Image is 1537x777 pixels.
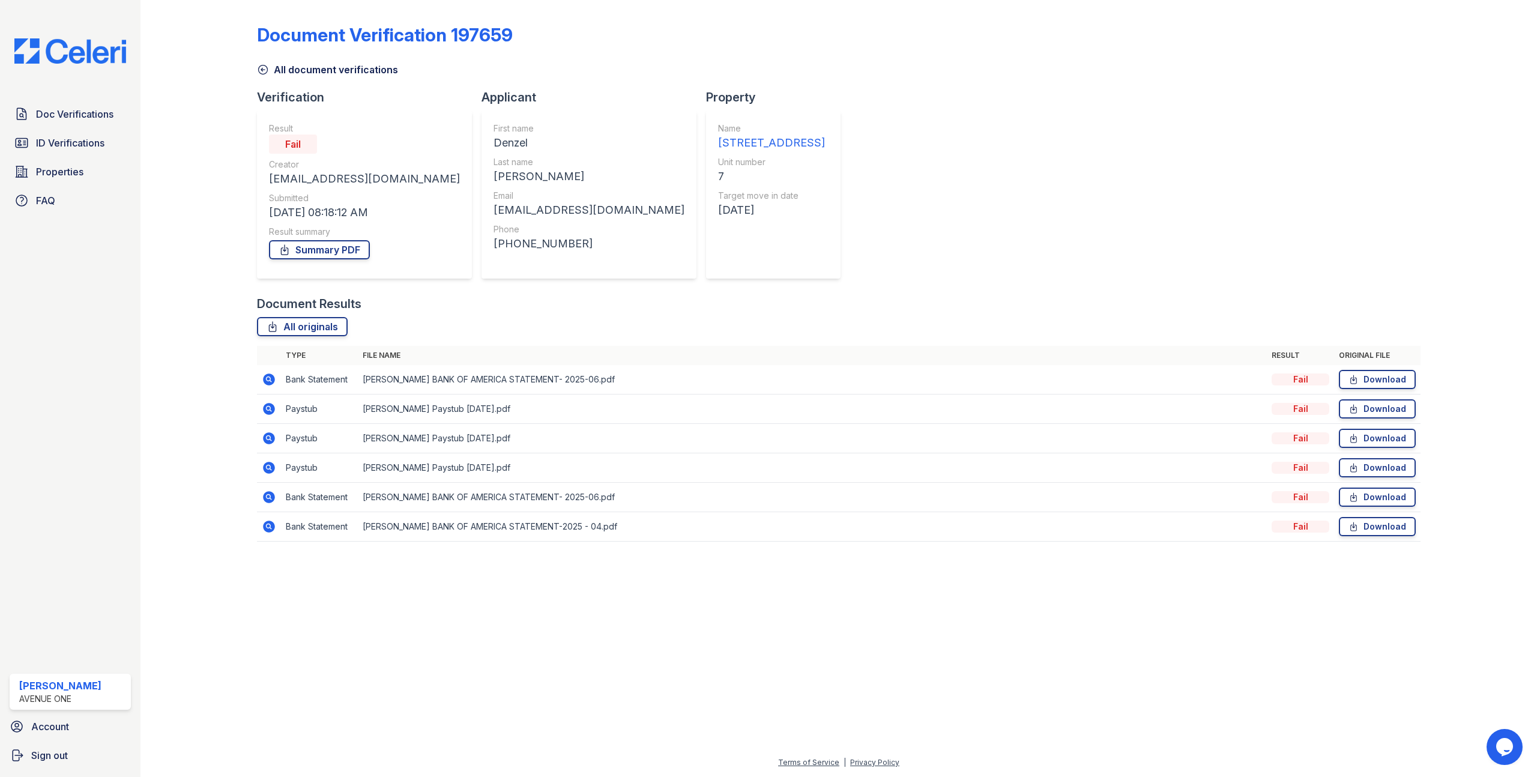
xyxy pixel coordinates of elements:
[281,346,358,365] th: Type
[269,135,317,154] div: Fail
[269,159,460,171] div: Creator
[1272,373,1329,385] div: Fail
[1334,346,1421,365] th: Original file
[19,693,101,705] div: Avenue One
[281,424,358,453] td: Paystub
[494,190,684,202] div: Email
[5,743,136,767] a: Sign out
[494,235,684,252] div: [PHONE_NUMBER]
[844,758,846,767] div: |
[718,122,825,151] a: Name [STREET_ADDRESS]
[494,135,684,151] div: Denzel
[281,365,358,395] td: Bank Statement
[10,102,131,126] a: Doc Verifications
[257,62,398,77] a: All document verifications
[358,395,1267,424] td: [PERSON_NAME] Paystub [DATE].pdf
[269,171,460,187] div: [EMAIL_ADDRESS][DOMAIN_NAME]
[257,89,482,106] div: Verification
[358,512,1267,542] td: [PERSON_NAME] BANK OF AMERICA STATEMENT-2025 - 04.pdf
[1272,521,1329,533] div: Fail
[5,715,136,739] a: Account
[358,365,1267,395] td: [PERSON_NAME] BANK OF AMERICA STATEMENT- 2025-06.pdf
[281,453,358,483] td: Paystub
[482,89,706,106] div: Applicant
[281,483,358,512] td: Bank Statement
[706,89,850,106] div: Property
[1339,399,1416,419] a: Download
[494,168,684,185] div: [PERSON_NAME]
[257,24,513,46] div: Document Verification 197659
[718,135,825,151] div: [STREET_ADDRESS]
[358,453,1267,483] td: [PERSON_NAME] Paystub [DATE].pdf
[5,38,136,64] img: CE_Logo_Blue-a8612792a0a2168367f1c8372b55b34899dd931a85d93a1a3d3e32e68fde9ad4.png
[718,122,825,135] div: Name
[494,202,684,219] div: [EMAIL_ADDRESS][DOMAIN_NAME]
[1272,491,1329,503] div: Fail
[1339,429,1416,448] a: Download
[281,395,358,424] td: Paystub
[718,156,825,168] div: Unit number
[718,168,825,185] div: 7
[358,483,1267,512] td: [PERSON_NAME] BANK OF AMERICA STATEMENT- 2025-06.pdf
[269,122,460,135] div: Result
[718,202,825,219] div: [DATE]
[36,165,83,179] span: Properties
[494,122,684,135] div: First name
[36,107,113,121] span: Doc Verifications
[1267,346,1334,365] th: Result
[269,226,460,238] div: Result summary
[19,679,101,693] div: [PERSON_NAME]
[358,346,1267,365] th: File name
[1339,488,1416,507] a: Download
[1272,403,1329,415] div: Fail
[1339,517,1416,536] a: Download
[269,192,460,204] div: Submitted
[1272,462,1329,474] div: Fail
[257,317,348,336] a: All originals
[1339,458,1416,477] a: Download
[1339,370,1416,389] a: Download
[358,424,1267,453] td: [PERSON_NAME] Paystub [DATE].pdf
[10,189,131,213] a: FAQ
[31,748,68,763] span: Sign out
[269,204,460,221] div: [DATE] 08:18:12 AM
[850,758,899,767] a: Privacy Policy
[281,512,358,542] td: Bank Statement
[31,719,69,734] span: Account
[494,223,684,235] div: Phone
[494,156,684,168] div: Last name
[1272,432,1329,444] div: Fail
[1487,729,1525,765] iframe: chat widget
[269,240,370,259] a: Summary PDF
[36,136,104,150] span: ID Verifications
[718,190,825,202] div: Target move in date
[36,193,55,208] span: FAQ
[778,758,839,767] a: Terms of Service
[10,160,131,184] a: Properties
[257,295,361,312] div: Document Results
[10,131,131,155] a: ID Verifications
